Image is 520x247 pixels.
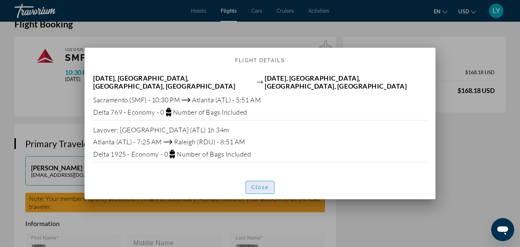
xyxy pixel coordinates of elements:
[93,126,427,134] div: : [GEOGRAPHIC_DATA] (ATL) 1h 34m
[265,74,427,90] span: [DATE], [GEOGRAPHIC_DATA], [GEOGRAPHIC_DATA], [GEOGRAPHIC_DATA]
[157,108,164,116] span: - 0
[93,150,427,158] div: Delta 1925 -
[93,108,427,116] div: Delta 769 -
[93,74,255,90] span: [DATE], [GEOGRAPHIC_DATA], [GEOGRAPHIC_DATA], [GEOGRAPHIC_DATA]
[192,96,261,104] span: Atlanta (ATL) - 5:51 AM
[131,150,159,158] span: Economy
[93,126,117,134] span: Layover
[177,150,251,158] span: Number of Bags Included
[93,96,180,104] span: Sacramento (SMF) - 10:30 PM
[161,150,168,158] span: - 0
[174,138,245,146] span: Raleigh (RDU) - 8:51 AM
[251,184,269,190] span: Close
[491,218,514,241] iframe: Button to launch messaging window
[173,108,247,116] span: Number of Bags Included
[93,138,162,146] span: Atlanta (ATL) - 7:25 AM
[127,108,155,116] span: Economy
[246,181,274,194] button: Close
[84,48,435,67] h2: Flight Details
